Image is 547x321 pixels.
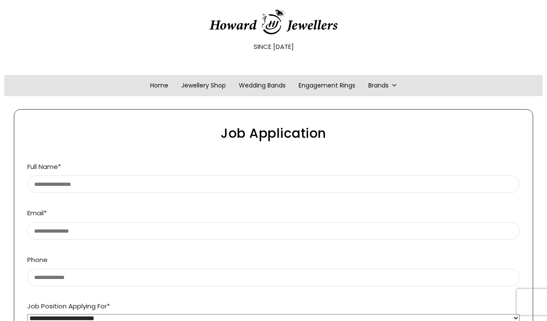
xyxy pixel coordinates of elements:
a: Engagement Rings [292,75,362,96]
input: Email* [27,222,520,240]
label: Full Name* [27,162,520,188]
a: Jewellery Shop [175,75,232,96]
a: Wedding Bands [232,75,292,96]
p: SINCE [DATE] [4,41,543,52]
label: Email* [27,208,520,235]
a: Brands [362,75,404,96]
input: Full Name* [27,175,520,193]
input: Phone [27,269,520,286]
a: Home [144,75,175,96]
h2: Job Application [19,127,528,140]
label: Phone [27,255,520,282]
img: HowardJewellersLogo-04 [209,9,338,35]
